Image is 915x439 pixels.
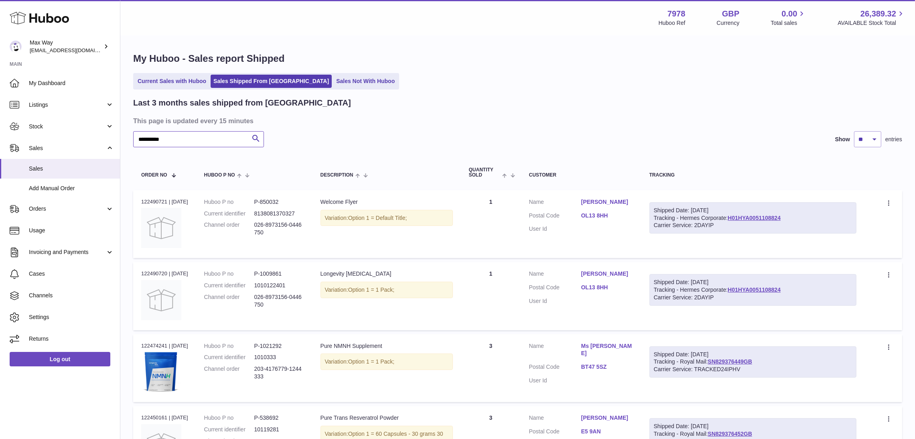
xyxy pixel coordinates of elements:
[321,282,453,298] div: Variation:
[204,426,254,433] dt: Current identifier
[654,294,852,301] div: Carrier Service: 2DAYIP
[204,414,254,422] dt: Huboo P no
[141,352,181,392] img: NMNH_Pack_Front_Nov2024_Web.jpg
[254,210,304,217] dd: 8138081370327
[649,346,856,378] div: Tracking - Royal Mail:
[529,225,581,233] dt: User Id
[204,210,254,217] dt: Current identifier
[254,426,304,433] dd: 10119281
[581,270,633,278] a: [PERSON_NAME]
[717,19,740,27] div: Currency
[461,334,521,402] td: 3
[654,366,852,373] div: Carrier Service: TRACKED24IPHV
[321,210,453,226] div: Variation:
[771,19,806,27] span: Total sales
[722,8,739,19] strong: GBP
[654,351,852,358] div: Shipped Date: [DATE]
[254,198,304,206] dd: P-850032
[29,185,114,192] span: Add Manual Order
[654,423,852,430] div: Shipped Date: [DATE]
[204,342,254,350] dt: Huboo P no
[141,342,188,350] div: 122474241 | [DATE]
[461,262,521,330] td: 1
[581,414,633,422] a: [PERSON_NAME]
[838,8,905,27] a: 26,389.32 AVAILABLE Stock Total
[529,363,581,373] dt: Postal Code
[321,342,453,350] div: Pure NMNH Supplement
[321,173,353,178] span: Description
[728,287,781,293] a: H01HYA0051108824
[529,342,581,360] dt: Name
[782,8,797,19] span: 0.00
[529,297,581,305] dt: User Id
[728,215,781,221] a: H01HYA0051108824
[838,19,905,27] span: AVAILABLE Stock Total
[529,270,581,280] dt: Name
[860,8,896,19] span: 26,389.32
[29,292,114,299] span: Channels
[529,198,581,208] dt: Name
[654,222,852,229] div: Carrier Service: 2DAYIP
[10,41,22,53] img: Max@LongevityBox.co.uk
[29,144,105,152] span: Sales
[30,39,102,54] div: Max Way
[581,198,633,206] a: [PERSON_NAME]
[204,198,254,206] dt: Huboo P no
[835,136,850,143] label: Show
[529,284,581,293] dt: Postal Code
[708,431,752,437] a: SN829376452GB
[581,284,633,291] a: OL13 8HH
[29,313,114,321] span: Settings
[29,205,105,213] span: Orders
[254,354,304,361] dd: 1010333
[254,270,304,278] dd: P-1009861
[204,282,254,289] dt: Current identifier
[254,365,304,380] dd: 203-4176779-1244333
[133,52,902,65] h1: My Huboo - Sales report Shipped
[348,287,395,293] span: Option 1 = 1 Pack;
[321,414,453,422] div: Pure Trans Resveratrol Powder
[204,293,254,309] dt: Channel order
[529,428,581,437] dt: Postal Code
[141,414,188,421] div: 122450161 | [DATE]
[321,198,453,206] div: Welcome Flyer
[461,190,521,258] td: 1
[469,167,501,178] span: Quantity Sold
[321,270,453,278] div: Longevity [MEDICAL_DATA]
[771,8,806,27] a: 0.00 Total sales
[885,136,902,143] span: entries
[654,207,852,214] div: Shipped Date: [DATE]
[29,335,114,343] span: Returns
[254,414,304,422] dd: P-538692
[29,79,114,87] span: My Dashboard
[141,208,181,248] img: no-photo.jpg
[581,342,633,358] a: Ms [PERSON_NAME]
[29,101,105,109] span: Listings
[141,280,181,320] img: no-photo.jpg
[581,363,633,371] a: BT47 5SZ
[654,278,852,286] div: Shipped Date: [DATE]
[135,75,209,88] a: Current Sales with Huboo
[649,173,856,178] div: Tracking
[254,282,304,289] dd: 1010122401
[10,352,110,366] a: Log out
[659,19,686,27] div: Huboo Ref
[581,428,633,435] a: E5 9AN
[333,75,398,88] a: Sales Not With Huboo
[708,358,752,365] a: SN829376449GB
[204,365,254,380] dt: Channel order
[529,414,581,424] dt: Name
[204,270,254,278] dt: Huboo P no
[141,173,167,178] span: Order No
[29,227,114,234] span: Usage
[29,248,105,256] span: Invoicing and Payments
[29,165,114,173] span: Sales
[204,221,254,236] dt: Channel order
[529,377,581,384] dt: User Id
[348,215,407,221] span: Option 1 = Default Title;
[529,212,581,222] dt: Postal Code
[141,270,188,277] div: 122490720 | [DATE]
[254,293,304,309] dd: 026-8973156-0446750
[529,173,633,178] div: Customer
[204,173,235,178] span: Huboo P no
